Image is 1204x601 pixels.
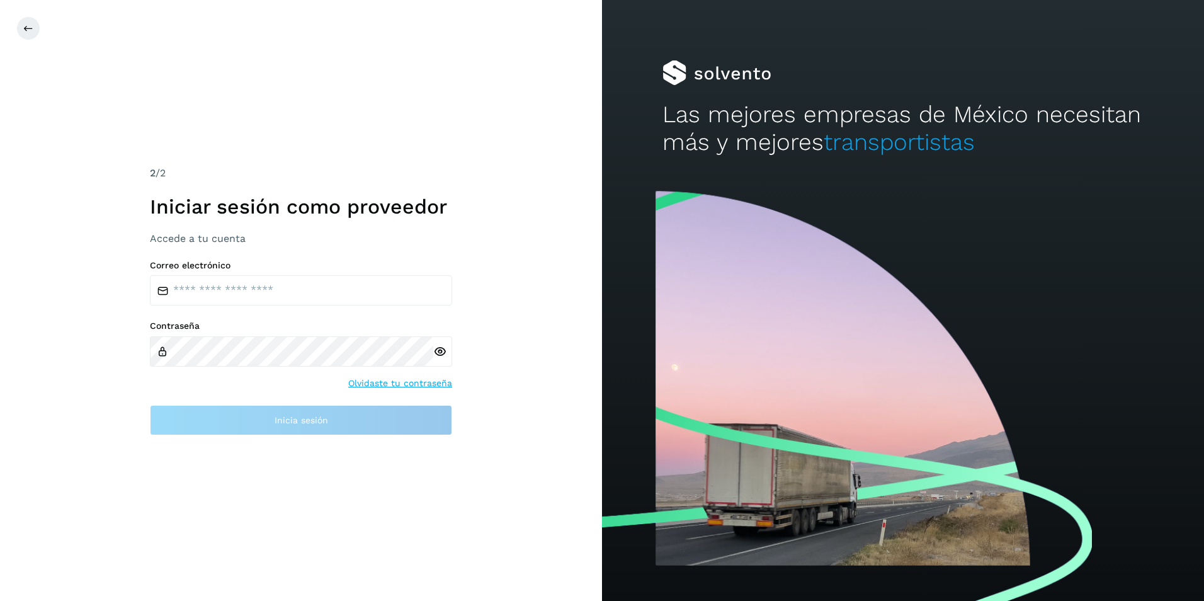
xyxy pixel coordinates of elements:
[150,260,452,271] label: Correo electrónico
[824,129,975,156] span: transportistas
[150,166,452,181] div: /2
[348,377,452,390] a: Olvidaste tu contraseña
[150,167,156,179] span: 2
[150,405,452,435] button: Inicia sesión
[150,195,452,219] h1: Iniciar sesión como proveedor
[150,321,452,331] label: Contraseña
[275,416,328,425] span: Inicia sesión
[150,232,452,244] h3: Accede a tu cuenta
[662,101,1144,157] h2: Las mejores empresas de México necesitan más y mejores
